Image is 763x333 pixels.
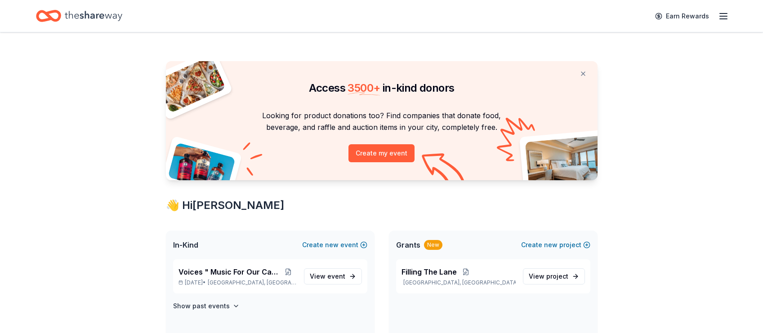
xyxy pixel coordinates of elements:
span: new [325,240,339,250]
button: Create my event [348,144,415,162]
img: Curvy arrow [422,153,467,187]
a: View event [304,268,362,284]
span: project [546,272,568,280]
span: Filling The Lane [402,266,457,277]
span: event [327,272,345,280]
div: 👋 Hi [PERSON_NAME] [166,198,598,213]
span: In-Kind [173,240,198,250]
span: Voices " Music For Our Cause" [178,266,280,277]
p: [GEOGRAPHIC_DATA], [GEOGRAPHIC_DATA] [402,279,516,286]
div: New [424,240,442,250]
a: View project [523,268,585,284]
span: [GEOGRAPHIC_DATA], [GEOGRAPHIC_DATA] [208,279,296,286]
span: View [310,271,345,282]
img: Pizza [156,56,226,113]
p: Looking for product donations too? Find companies that donate food, beverage, and raffle and auct... [177,110,587,133]
button: Createnewproject [521,240,590,250]
h4: Show past events [173,301,230,311]
span: new [544,240,558,250]
button: Show past events [173,301,240,311]
p: [DATE] • [178,279,297,286]
span: Grants [396,240,420,250]
a: Home [36,5,122,27]
span: 3500 + [348,81,380,94]
button: Createnewevent [302,240,367,250]
a: Earn Rewards [650,8,714,24]
span: Access in-kind donors [309,81,455,94]
span: View [529,271,568,282]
